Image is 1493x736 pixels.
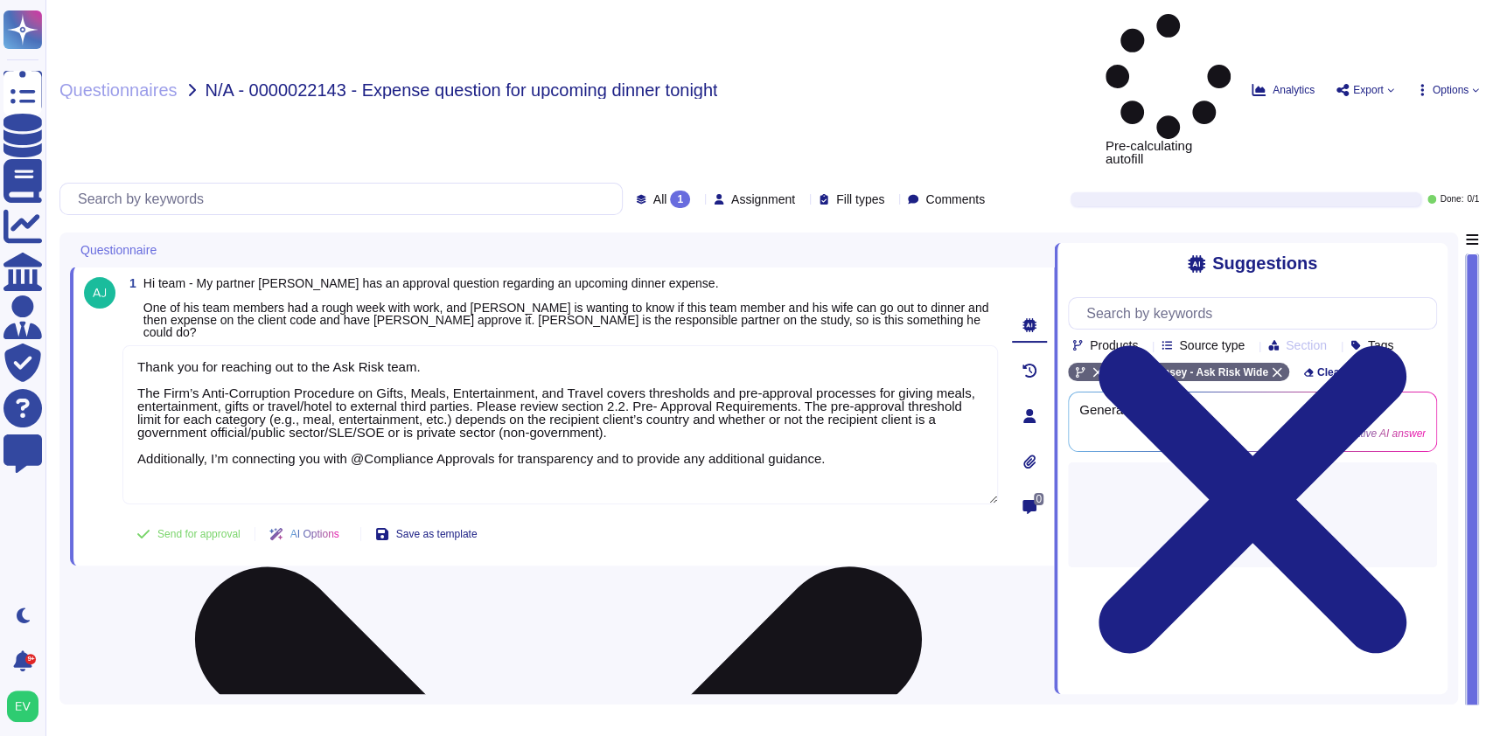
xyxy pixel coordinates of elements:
[69,184,622,214] input: Search by keywords
[1078,298,1436,329] input: Search by keywords
[7,691,38,722] img: user
[1433,85,1469,95] span: Options
[1353,85,1384,95] span: Export
[143,276,988,339] span: Hi team - My partner [PERSON_NAME] has an approval question regarding an upcoming dinner expense....
[25,654,36,664] div: 9+
[59,81,178,99] span: Questionnaires
[653,193,667,205] span: All
[1440,195,1463,204] span: Done:
[670,191,690,208] div: 1
[731,193,795,205] span: Assignment
[836,193,884,205] span: Fill types
[1106,14,1231,165] span: Pre-calculating autofill
[1252,83,1315,97] button: Analytics
[3,687,51,726] button: user
[925,193,985,205] span: Comments
[1467,195,1479,204] span: 0 / 1
[80,244,157,256] span: Questionnaire
[84,277,115,309] img: user
[206,81,718,99] span: N/A - 0000022143 - Expense question for upcoming dinner tonight
[1273,85,1315,95] span: Analytics
[122,277,136,289] span: 1
[122,345,998,504] textarea: To enrich screen reader interactions, please activate Accessibility in Grammarly extension settings
[1034,493,1043,505] span: 0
